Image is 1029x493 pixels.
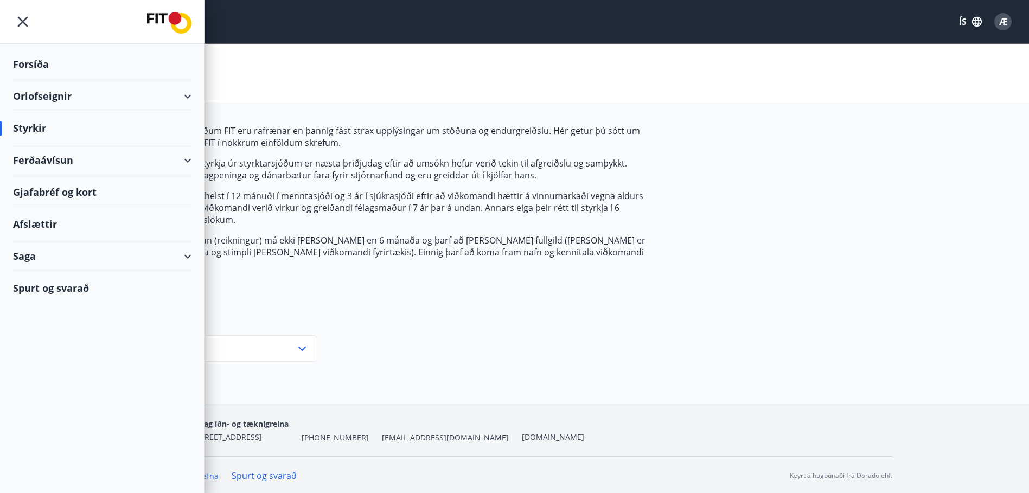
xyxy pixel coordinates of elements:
[13,80,191,112] div: Orlofseignir
[13,176,191,208] div: Gjafabréf og kort
[137,190,649,226] p: Réttur til styrkja helst í 12 mánuði í menntasjóði og 3 ár í sjúkrasjóði eftir að viðkomandi hætt...
[302,432,369,443] span: [PHONE_NUMBER]
[13,48,191,80] div: Forsíða
[137,125,649,149] p: Umsóknir úr sjóðum FIT eru rafrænar en þannig fást strax upplýsingar um stöðuna og endurgreiðslu....
[137,234,649,270] p: Athugið að kvittun (reikningur) má ekki [PERSON_NAME] en 6 mánaða og þarf að [PERSON_NAME] fullgi...
[193,432,262,442] span: [STREET_ADDRESS]
[990,9,1016,35] button: Æ
[382,432,509,443] span: [EMAIL_ADDRESS][DOMAIN_NAME]
[147,12,191,34] img: union_logo
[13,112,191,144] div: Styrkir
[999,16,1007,28] span: Æ
[13,272,191,304] div: Spurt og svarað
[522,432,584,442] a: [DOMAIN_NAME]
[13,144,191,176] div: Ferðaávísun
[193,419,289,429] span: Félag iðn- og tæknigreina
[13,240,191,272] div: Saga
[953,12,988,31] button: ÍS
[137,157,649,181] p: Greiðsludagur styrkja úr styrktarsjóðum er næsta þriðjudag eftir að umsókn hefur verið tekin til ...
[232,470,297,482] a: Spurt og svarað
[13,208,191,240] div: Afslættir
[790,471,892,481] p: Keyrt á hugbúnaði frá Dorado ehf.
[137,322,316,333] label: Flokkur
[13,12,33,31] button: menu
